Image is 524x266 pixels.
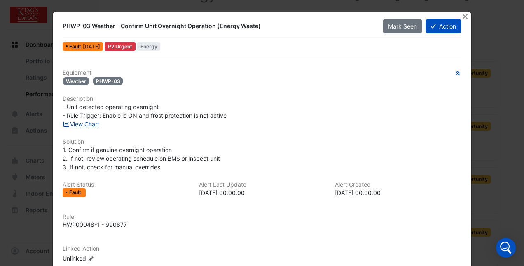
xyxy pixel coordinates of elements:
[383,19,422,33] button: Mark Seen
[461,12,470,21] button: Close
[199,181,325,188] h6: Alert Last Update
[69,190,83,195] span: Fault
[63,69,461,76] h6: Equipment
[69,44,83,49] span: Fault
[137,42,161,51] span: Energy
[63,77,89,85] span: Weather
[63,146,220,171] span: 1. Confirm if genuine overnight operation 2. If not, review operating schedule on BMS or inspect ...
[496,238,516,258] div: Open Intercom Messenger
[93,77,124,85] span: PHWP-03
[63,95,461,102] h6: Description
[63,181,189,188] h6: Alert Status
[63,103,227,119] span: - Unit detected operating overnight - Rule Trigger: Enable is ON and frost protection is not active
[83,43,100,50] span: Sat 20-Sep-2025 00:00 BST
[335,188,461,197] div: [DATE] 00:00:00
[88,256,94,262] fa-icon: Edit Linked Action
[426,19,461,33] button: Action
[335,181,461,188] h6: Alert Created
[105,42,136,51] div: P2 Urgent
[63,220,127,229] div: HWP00048-1 - 990877
[199,188,325,197] div: [DATE] 00:00:00
[388,23,417,30] span: Mark Seen
[63,214,461,221] h6: Rule
[63,121,99,128] a: View Chart
[63,254,161,263] div: Unlinked
[63,245,461,252] h6: Linked Action
[63,22,372,30] div: PHWP-03,Weather - Confirm Unit Overnight Operation (Energy Waste)
[63,138,461,145] h6: Solution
